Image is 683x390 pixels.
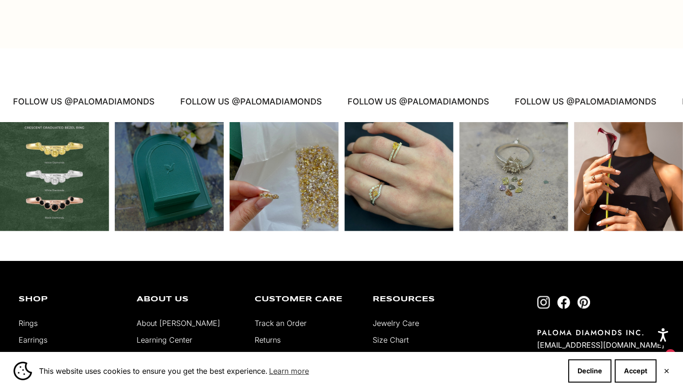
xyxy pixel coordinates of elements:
[19,318,38,328] a: Rings
[577,296,590,309] a: Follow on Pinterest
[557,296,570,309] a: Follow on Facebook
[178,95,320,109] p: FOLLOW US @PALOMADIAMONDS
[137,296,241,303] p: About Us
[537,327,664,338] p: PALOMA DIAMONDS INC.
[537,296,550,309] a: Follow on Instagram
[346,95,487,109] p: FOLLOW US @PALOMADIAMONDS
[373,318,419,328] a: Jewelry Care
[19,296,123,303] p: Shop
[268,364,310,378] a: Learn more
[115,122,224,231] div: Instagram post opens in a popup
[11,95,153,109] p: FOLLOW US @PALOMADIAMONDS
[373,296,477,303] p: Resources
[255,318,307,328] a: Track an Order
[255,296,359,303] p: Customer Care
[574,122,683,231] div: Instagram post opens in a popup
[459,122,568,231] div: Instagram post opens in a popup
[19,335,47,344] a: Earrings
[255,335,281,344] a: Returns
[137,318,220,328] a: About [PERSON_NAME]
[537,338,664,352] p: [EMAIL_ADDRESS][DOMAIN_NAME]
[137,335,192,344] a: Learning Center
[568,359,611,383] button: Decline
[615,359,657,383] button: Accept
[39,364,561,378] span: This website uses cookies to ensure you get the best experience.
[373,335,409,344] a: Size Chart
[13,362,32,380] img: Cookie banner
[230,122,339,231] div: Instagram post opens in a popup
[663,368,670,374] button: Close
[513,95,655,109] p: FOLLOW US @PALOMADIAMONDS
[344,122,453,231] div: Instagram post opens in a popup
